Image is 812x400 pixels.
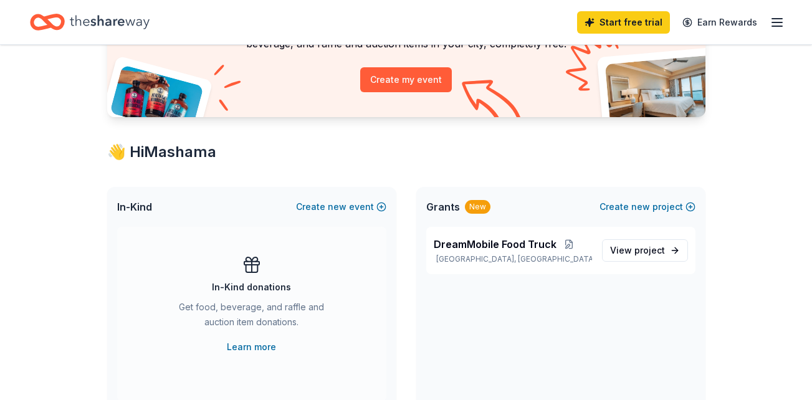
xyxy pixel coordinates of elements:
[610,243,665,258] span: View
[675,11,765,34] a: Earn Rewards
[426,199,460,214] span: Grants
[577,11,670,34] a: Start free trial
[465,200,490,214] div: New
[634,245,665,255] span: project
[631,199,650,214] span: new
[599,199,695,214] button: Createnewproject
[296,199,386,214] button: Createnewevent
[602,239,688,262] a: View project
[434,237,556,252] span: DreamMobile Food Truck
[30,7,150,37] a: Home
[434,254,592,264] p: [GEOGRAPHIC_DATA], [GEOGRAPHIC_DATA]
[227,340,276,355] a: Learn more
[462,80,524,126] img: Curvy arrow
[107,142,705,162] div: 👋 Hi Mashama
[328,199,346,214] span: new
[167,300,337,335] div: Get food, beverage, and raffle and auction item donations.
[360,67,452,92] button: Create my event
[212,280,291,295] div: In-Kind donations
[117,199,152,214] span: In-Kind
